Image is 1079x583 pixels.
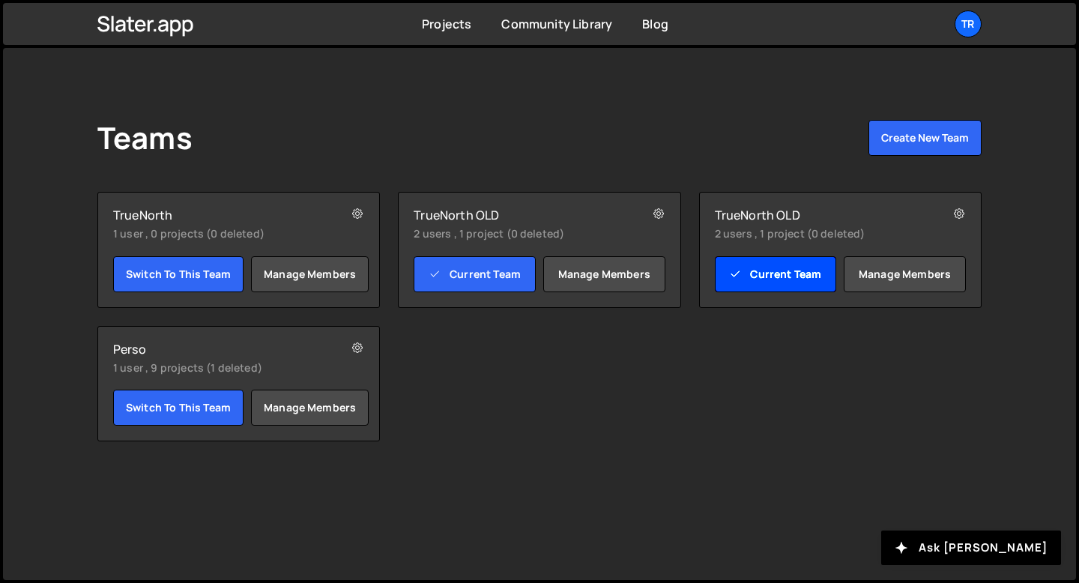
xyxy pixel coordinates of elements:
a: Switch to this team [113,390,244,426]
small: 1 user , 0 projects (0 deleted) [113,226,319,241]
a: Manage members [543,256,665,292]
h2: Perso [113,342,319,357]
a: Tr [955,10,982,37]
a: Current Team [715,256,837,292]
h2: TrueNorth OLD [414,208,620,223]
small: 2 users , 1 project (0 deleted) [715,226,921,241]
h1: Teams [97,120,193,156]
h2: TrueNorth OLD [715,208,921,223]
small: 1 user , 9 projects (1 deleted) [113,360,319,375]
small: 2 users , 1 project (0 deleted) [414,226,620,241]
a: Community Library [501,16,612,32]
a: Manage members [251,390,369,426]
a: Switch to this team [113,256,244,292]
a: Manage members [844,256,966,292]
a: Manage members [251,256,369,292]
button: Create New Team [868,120,982,156]
h2: TrueNorth [113,208,319,223]
a: Current Team [414,256,536,292]
a: Projects [422,16,471,32]
button: Ask [PERSON_NAME] [881,531,1061,565]
a: Blog [642,16,668,32]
